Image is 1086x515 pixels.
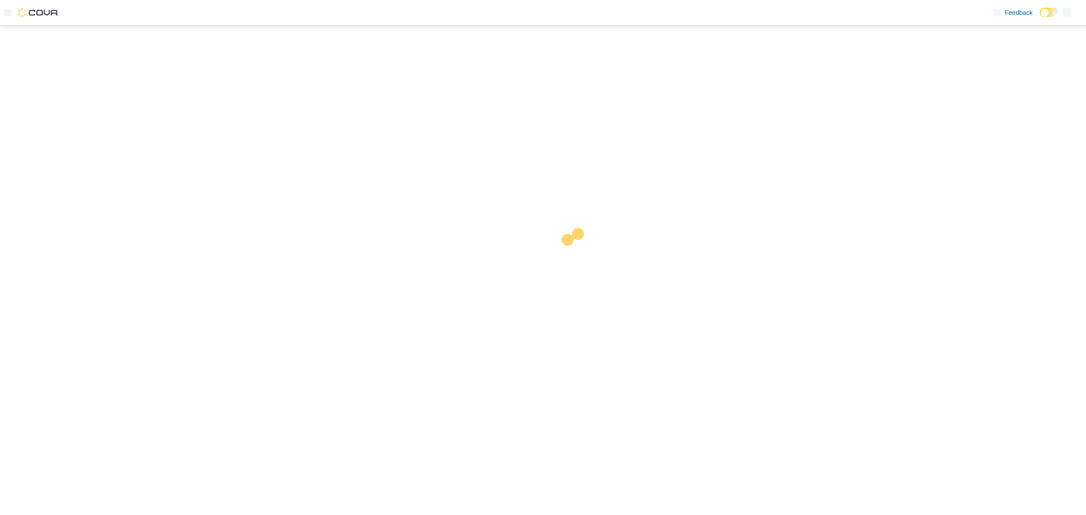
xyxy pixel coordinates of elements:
img: Cova [18,8,59,17]
span: Feedback [1005,8,1033,17]
img: cova-loader [543,221,611,289]
a: Feedback [991,4,1036,22]
input: Dark Mode [1040,8,1059,17]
